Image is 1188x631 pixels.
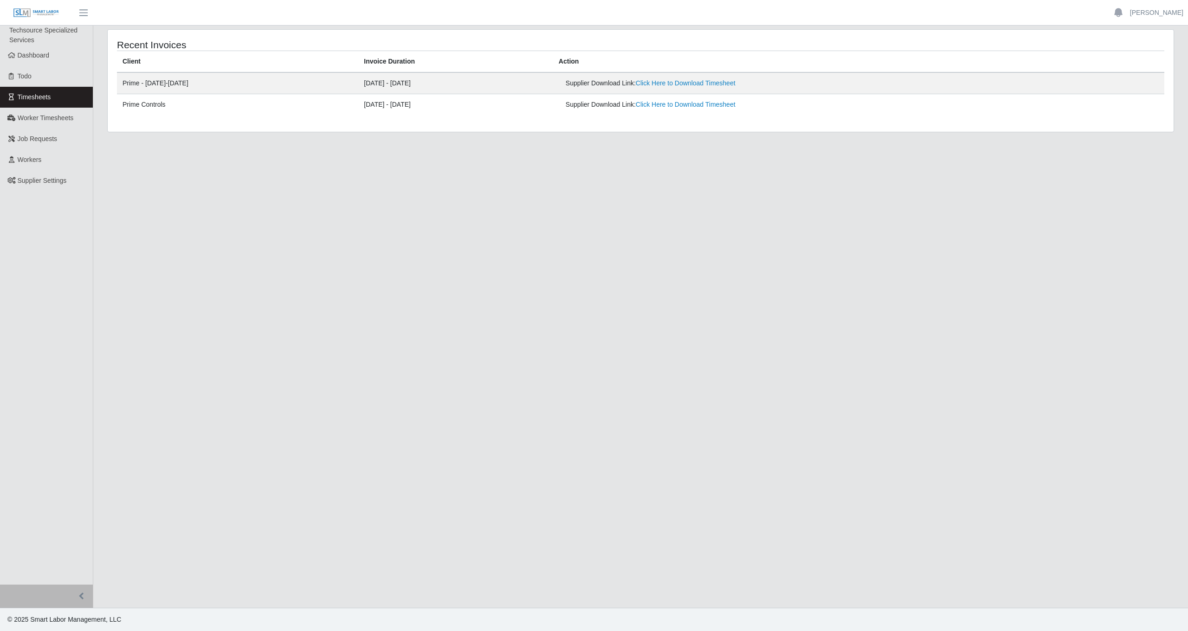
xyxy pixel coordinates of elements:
[358,94,553,116] td: [DATE] - [DATE]
[18,135,58,142] span: Job Requests
[1130,8,1183,18] a: [PERSON_NAME]
[9,26,77,44] span: Techsource Specialized Services
[18,177,67,184] span: Supplier Settings
[117,51,358,73] th: Client
[117,39,545,51] h4: Recent Invoices
[18,72,32,80] span: Todo
[18,52,50,59] span: Dashboard
[18,93,51,101] span: Timesheets
[117,72,358,94] td: Prime - [DATE]-[DATE]
[13,8,59,18] img: SLM Logo
[358,51,553,73] th: Invoice Duration
[18,114,73,122] span: Worker Timesheets
[636,101,736,108] a: Click Here to Download Timesheet
[358,72,553,94] td: [DATE] - [DATE]
[117,94,358,116] td: Prime Controls
[553,51,1164,73] th: Action
[7,616,121,623] span: © 2025 Smart Labor Management, LLC
[636,79,736,87] a: Click Here to Download Timesheet
[566,78,952,88] div: Supplier Download Link:
[18,156,42,163] span: Workers
[566,100,952,109] div: Supplier Download Link:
